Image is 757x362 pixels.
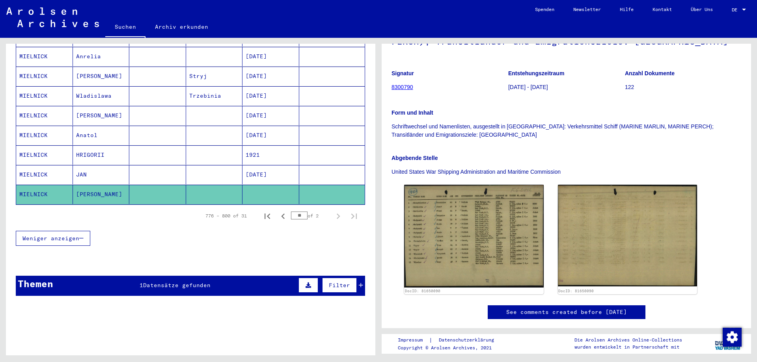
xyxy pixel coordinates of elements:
button: Filter [322,278,357,293]
a: DocID: 81650090 [558,289,594,293]
mat-cell: [DATE] [242,67,299,86]
a: DocID: 81650090 [405,289,440,293]
mat-cell: 1921 [242,145,299,165]
div: of 2 [291,212,330,219]
p: Die Arolsen Archives Online-Collections [574,336,682,343]
div: 776 – 800 of 31 [205,212,247,219]
mat-cell: JAN [73,165,130,184]
mat-cell: MIELNICK [16,106,73,125]
a: Impressum [398,336,429,344]
p: 122 [625,83,741,91]
div: Themen [18,277,53,291]
mat-cell: [PERSON_NAME] [73,67,130,86]
b: Abgebende Stelle [392,155,438,161]
mat-cell: MIELNICK [16,145,73,165]
mat-cell: HRIGORII [73,145,130,165]
a: 8300790 [392,84,413,90]
img: Arolsen_neg.svg [6,7,99,27]
a: Archiv erkunden [145,17,218,36]
p: [DATE] - [DATE] [508,83,625,91]
span: DE [732,7,740,13]
mat-cell: MIELNICK [16,165,73,184]
img: Zustimmung ändern [723,328,742,347]
p: Copyright © Arolsen Archives, 2021 [398,344,503,351]
mat-cell: MIELNICK [16,47,73,66]
b: Form und Inhalt [392,110,433,116]
mat-cell: MIELNICK [16,185,73,204]
mat-cell: [DATE] [242,165,299,184]
mat-cell: Trzebinia [186,86,243,106]
img: 001.jpg [404,185,544,288]
div: | [398,336,503,344]
mat-cell: Stryj [186,67,243,86]
a: See comments created before [DATE] [506,308,627,316]
img: yv_logo.png [713,334,743,353]
mat-cell: [DATE] [242,126,299,145]
mat-cell: Wladislawa [73,86,130,106]
b: Signatur [392,70,414,76]
button: Weniger anzeigen [16,231,90,246]
mat-cell: Anatol [73,126,130,145]
mat-cell: [DATE] [242,86,299,106]
mat-cell: [DATE] [242,47,299,66]
button: Previous page [275,208,291,224]
span: Filter [329,282,350,289]
mat-cell: MIELNICK [16,67,73,86]
a: Datenschutzerklärung [433,336,503,344]
mat-cell: MIELNICK [16,126,73,145]
p: Schriftwechsel und Namenlisten, ausgestellt in [GEOGRAPHIC_DATA]: Verkehrsmittel Schiff (MARINE M... [392,123,741,139]
mat-cell: Anrelia [73,47,130,66]
mat-cell: [PERSON_NAME] [73,185,130,204]
b: Entstehungszeitraum [508,70,564,76]
span: Datensätze gefunden [143,282,211,289]
span: 1 [140,282,143,289]
mat-cell: [DATE] [242,106,299,125]
button: Next page [330,208,346,224]
span: Weniger anzeigen [22,235,79,242]
p: United States War Shipping Administration and Maritime Commission [392,168,741,176]
button: Last page [346,208,362,224]
mat-cell: MIELNICK [16,86,73,106]
mat-cell: [PERSON_NAME] [73,106,130,125]
button: First page [259,208,275,224]
img: 002.jpg [558,185,697,286]
b: Anzahl Dokumente [625,70,675,76]
a: Suchen [105,17,145,38]
p: wurden entwickelt in Partnerschaft mit [574,343,682,351]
